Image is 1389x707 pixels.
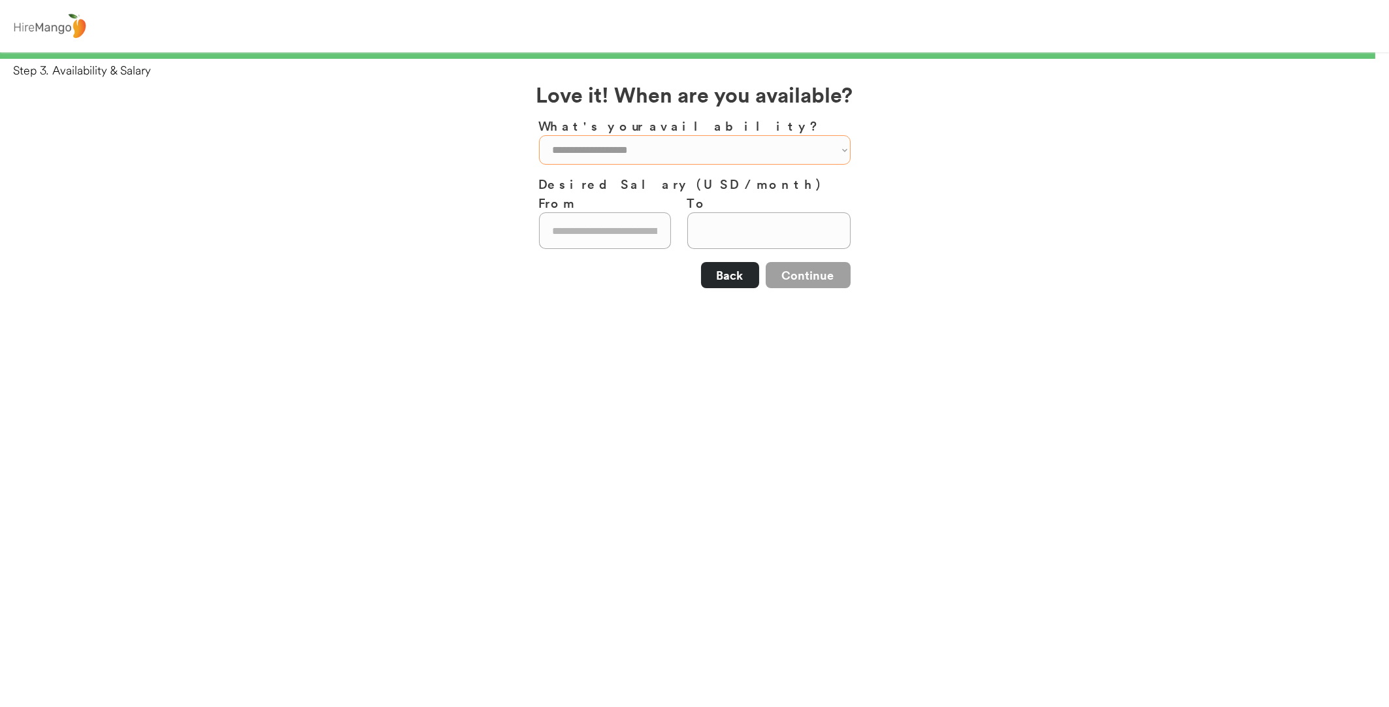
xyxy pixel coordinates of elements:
[536,78,853,110] h2: Love it! When are you available?
[3,52,1386,59] div: 99%
[539,116,851,135] h3: What's your availability?
[701,262,759,288] button: Back
[539,174,851,193] h3: Desired Salary (USD / month)
[766,262,851,288] button: Continue
[687,193,851,212] h3: To
[10,11,90,42] img: logo%20-%20hiremango%20gray.png
[13,62,1389,78] div: Step 3. Availability & Salary
[539,193,671,212] h3: From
